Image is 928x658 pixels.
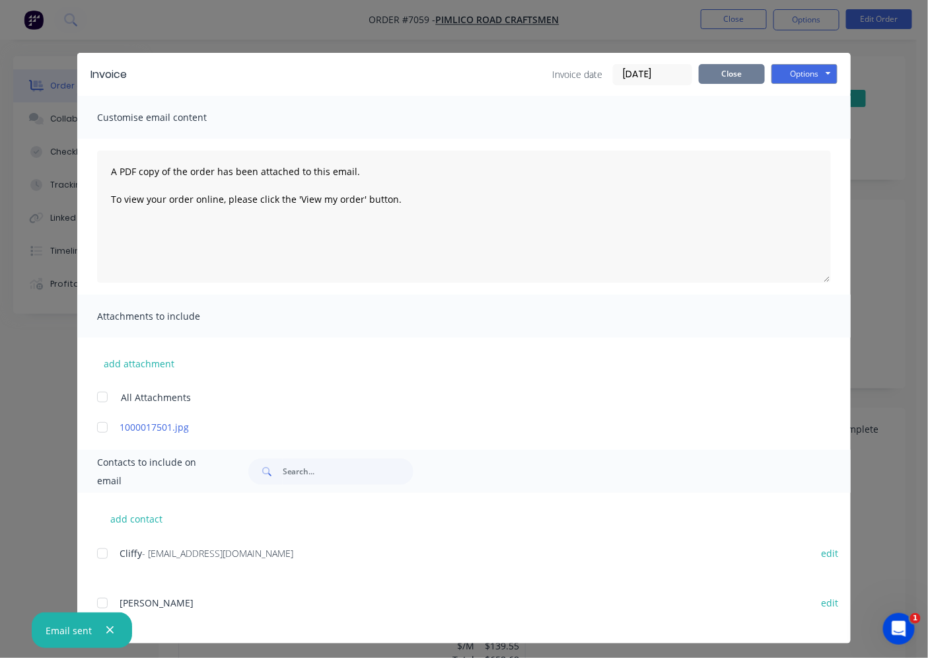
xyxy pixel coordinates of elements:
button: add contact [97,509,176,529]
button: Close [699,64,765,84]
span: Attachments to include [97,307,242,326]
span: [PERSON_NAME] [120,597,194,609]
span: Invoice date [552,67,602,81]
span: Customise email content [97,108,242,127]
a: 1000017501.jpg [120,420,798,434]
button: edit [814,544,847,562]
span: 1 [910,613,921,624]
span: Contacts to include on email [97,453,215,490]
button: add attachment [97,353,181,373]
input: Search... [283,458,413,485]
button: edit [814,594,847,612]
span: All Attachments [121,390,191,404]
iframe: Intercom live chat [883,613,915,645]
button: Options [771,64,838,84]
div: Invoice [90,67,127,83]
div: Email sent [46,624,92,638]
span: Cliffy [120,547,142,560]
textarea: A PDF copy of the order has been attached to this email. To view your order online, please click ... [97,151,831,283]
span: - [EMAIL_ADDRESS][DOMAIN_NAME] [142,547,293,560]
